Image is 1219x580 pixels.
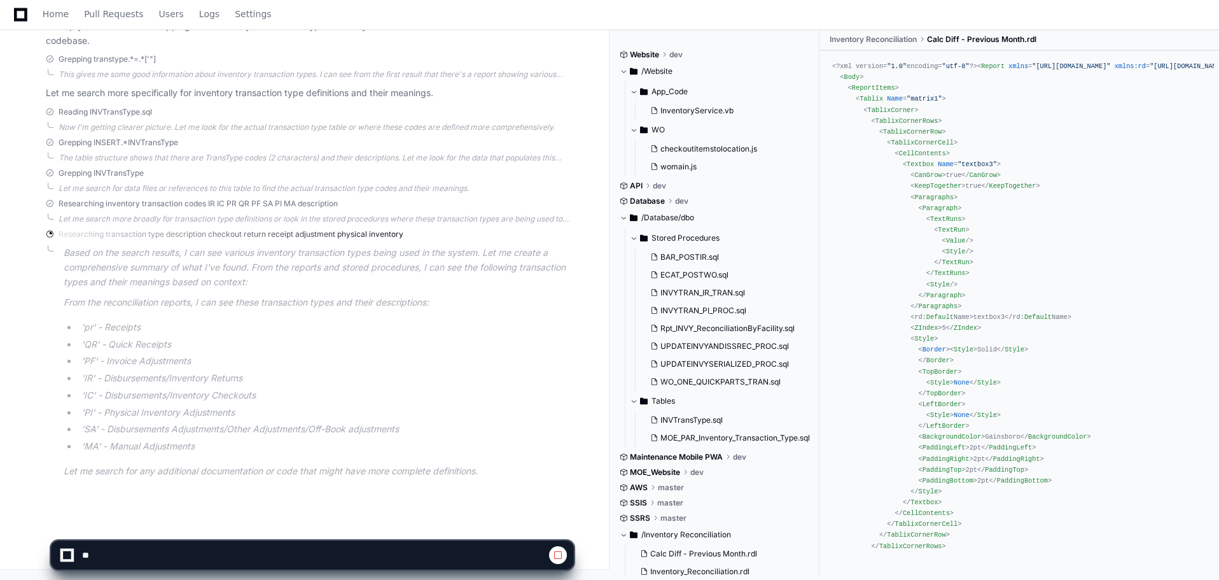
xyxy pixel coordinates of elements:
[651,233,720,243] span: Stored Procedures
[630,64,637,79] svg: Directory
[919,433,1091,441] span: Gainsboro
[199,10,219,18] span: Logs
[926,269,970,277] span: </ >
[630,498,647,508] span: SSIS
[690,467,704,477] span: dev
[645,411,810,429] button: INVTransType.sql
[1115,62,1146,70] span: xmlns:rd
[923,476,973,484] span: PaddingBottom
[645,284,810,302] button: INVYTRAN_IR_TRAN.sql
[910,335,938,343] span: < >
[926,422,966,430] span: LeftBorder
[658,483,684,493] span: master
[1032,62,1110,70] span: "[URL][DOMAIN_NAME]"
[903,509,950,517] span: CellContents
[923,465,962,473] span: PaddingTop
[1008,62,1028,70] span: xmlns
[910,302,961,309] span: </ >
[78,422,573,437] li: 'SA' - Disbursements Adjustments/Other Adjustments/Off-Book adjustments
[910,324,942,332] span: < >
[919,476,977,484] span: < >
[1020,433,1091,441] span: </ >
[891,139,954,146] span: TablixCornerCell
[1005,346,1024,353] span: Style
[923,455,970,462] span: PaddingRight
[64,246,573,289] p: Based on the search results, I can see various inventory transaction types being used in the syst...
[903,160,1001,168] span: < = >
[660,341,789,351] span: UPDATEINVYANDISSREC_PROC.sql
[985,465,1024,473] span: PaddingTop
[645,429,810,447] button: MOE_PAR_Inventory_Transaction_Type.sql
[660,323,795,334] span: Rpt_INVY_ReconciliationByFacility.sql
[923,367,958,375] span: TopBorder
[942,62,970,70] span: "utf-8"
[645,302,810,320] button: INVYTRAN_PI_PROC.sql
[860,95,883,103] span: Tablix
[645,266,810,284] button: ECAT_POSTWO.sql
[954,411,970,419] span: None
[919,455,1044,462] span: 2pt
[59,183,573,194] div: Let me search for data files or references to this table to find the actual transaction type code...
[64,464,573,479] p: Let me search for any additional documentation or code that might have more complete definitions.
[875,117,938,124] span: TablixCornerRows
[919,444,1036,451] span: 2pt
[660,144,757,154] span: checkoutitemstolocation.js
[645,248,810,266] button: BAR_POSTIR.sql
[950,346,977,353] span: < >
[660,270,728,280] span: ECAT_POSTWO.sql
[78,354,573,369] li: 'PF' - Invoice Adjustments
[926,357,950,364] span: Border
[630,513,650,523] span: SSRS
[919,367,962,375] span: < >
[958,160,997,168] span: "textbox3"
[946,237,966,244] span: Value
[989,182,1036,190] span: KeepTogether
[946,324,981,332] span: </ >
[660,359,789,369] span: UPDATEINVYSERIALIZED_PROC.sql
[970,171,997,179] span: CanGrow
[64,295,573,310] p: From the reconciliation reports, I can see these transaction types and their descriptions:
[914,171,942,179] span: CanGrow
[989,476,1052,484] span: </ >
[630,467,680,477] span: MOE_Website
[630,181,643,191] span: API
[630,196,665,206] span: Database
[59,138,178,148] span: Grepping INSERT.*INVTransType
[645,373,810,391] button: WO_ONE_QUICKPARTS_TRAN.sql
[910,499,938,506] span: Textbox
[46,86,573,101] p: Let me search more specifically for inventory transaction type definitions and their meanings.
[977,465,1028,473] span: </ >
[910,313,1071,321] span: <rd Name>textbox3</rd Name>
[919,400,966,408] span: < >
[46,19,573,48] p: I'll help you find the code mappings for Inventory Transaction Types in the system. Let me search...
[620,208,810,228] button: /Database/dbo
[970,411,1001,419] span: </ >
[879,127,946,135] span: < >
[914,182,961,190] span: KeepTogether
[669,50,683,60] span: dev
[927,34,1036,45] span: Calc Diff - Previous Month.rdl
[914,324,938,332] span: ZIndex
[657,498,683,508] span: master
[630,228,818,248] button: Stored Procedures
[914,335,934,343] span: Style
[926,215,966,222] span: < >
[872,117,942,124] span: < >
[1020,313,1052,321] span: :Default
[59,168,144,178] span: Grepping INVTransType
[930,378,950,386] span: Style
[970,378,1001,386] span: </ >
[919,476,1052,484] span: 2pt
[660,288,745,298] span: INVYTRAN_IR_TRAN.sql
[620,61,810,81] button: /Website
[78,320,573,335] li: 'pr' - Receipts
[660,433,810,443] span: MOE_PAR_Inventory_Transaction_Type.sql
[923,313,954,321] span: :Default
[923,204,958,211] span: Paragraph
[675,196,688,206] span: dev
[981,444,1036,451] span: </ >
[919,465,1029,473] span: 2pt
[907,160,934,168] span: Textbox
[926,378,954,386] span: < >
[660,162,697,172] span: womain.js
